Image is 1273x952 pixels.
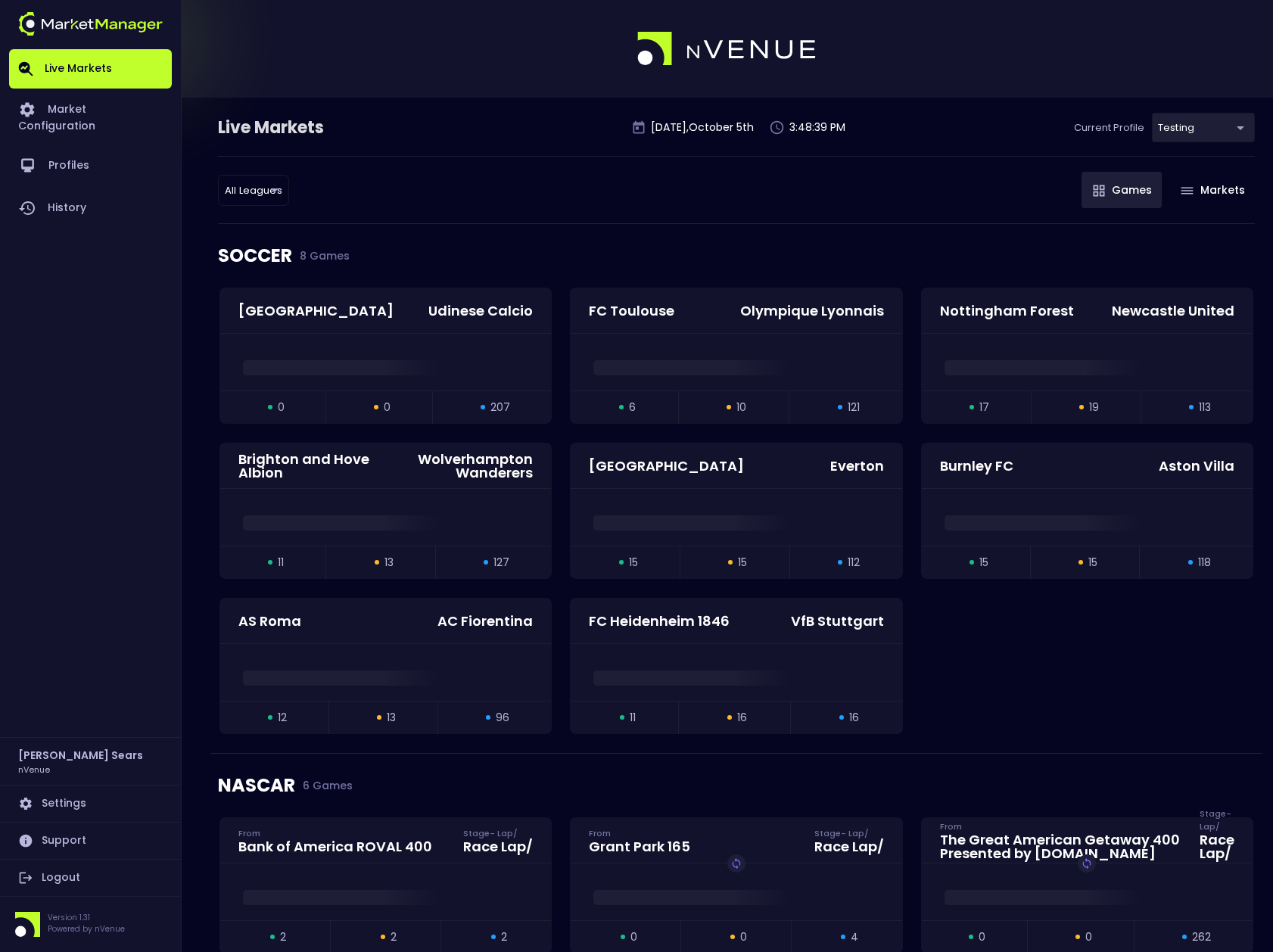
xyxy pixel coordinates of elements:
[238,304,394,318] div: [GEOGRAPHIC_DATA]
[1152,113,1255,142] div: testing
[496,710,509,726] span: 96
[589,459,744,473] div: [GEOGRAPHIC_DATA]
[589,827,690,839] div: From
[218,224,1255,288] div: SOCCER
[791,614,884,628] div: VfB Stuttgart
[391,929,397,945] span: 2
[490,400,510,415] span: 207
[384,555,394,571] span: 13
[630,710,636,726] span: 11
[1192,929,1211,945] span: 262
[589,614,730,628] div: FC Heidenheim 1846
[848,555,860,571] span: 112
[218,175,289,206] div: testing
[9,912,172,937] div: Version 1.31Powered by nVenue
[501,929,507,945] span: 2
[1085,929,1092,945] span: 0
[1112,304,1234,318] div: Newcastle United
[1181,187,1194,194] img: gameIcon
[463,840,533,854] div: Race Lap /
[437,614,533,628] div: AC Fiorentina
[814,840,884,854] div: Race Lap /
[292,250,350,262] span: 8 Games
[238,453,370,480] div: Brighton and Hove Albion
[1082,172,1162,208] button: Games
[814,827,884,839] div: Stage - Lap /
[849,710,859,726] span: 16
[9,786,172,822] a: Settings
[1200,820,1234,832] div: Stage - Lap /
[979,400,989,415] span: 17
[9,145,172,187] a: Profiles
[218,116,403,140] div: Live Markets
[589,840,690,854] div: Grant Park 165
[238,840,432,854] div: Bank of America ROVAL 400
[278,710,287,726] span: 12
[280,929,286,945] span: 2
[9,187,172,229] a: History
[738,555,747,571] span: 15
[737,710,747,726] span: 16
[9,860,172,896] a: Logout
[940,820,1181,832] div: From
[295,779,353,792] span: 6 Games
[629,555,638,571] span: 15
[740,304,884,318] div: Olympique Lyonnais
[1093,185,1105,197] img: gameIcon
[18,764,50,775] h3: nVenue
[278,555,284,571] span: 11
[278,400,285,415] span: 0
[589,304,674,318] div: FC Toulouse
[48,912,125,923] p: Version 1.31
[1159,459,1234,473] div: Aston Villa
[9,49,172,89] a: Live Markets
[736,400,746,415] span: 10
[9,89,172,145] a: Market Configuration
[238,614,301,628] div: AS Roma
[387,710,396,726] span: 13
[730,857,742,870] img: replayImg
[493,555,509,571] span: 127
[428,304,533,318] div: Udinese Calcio
[830,459,884,473] div: Everton
[9,823,172,859] a: Support
[218,754,1255,817] div: NASCAR
[1074,120,1144,135] p: Current Profile
[789,120,845,135] p: 3:48:39 PM
[848,400,860,415] span: 121
[979,555,988,571] span: 15
[48,923,125,935] p: Powered by nVenue
[940,833,1181,860] div: The Great American Getaway 400 Presented by [DOMAIN_NAME]
[18,12,163,36] img: logo
[940,459,1013,473] div: Burnley FC
[637,32,817,67] img: logo
[1200,833,1234,860] div: Race Lap /
[740,929,747,945] span: 0
[1199,400,1211,415] span: 113
[1088,555,1097,571] span: 15
[1081,857,1093,870] img: replayImg
[851,929,858,945] span: 4
[1198,555,1211,571] span: 118
[463,827,533,839] div: Stage - Lap /
[940,304,1074,318] div: Nottingham Forest
[388,453,533,480] div: Wolverhampton Wanderers
[979,929,985,945] span: 0
[1169,172,1255,208] button: Markets
[630,929,637,945] span: 0
[1089,400,1099,415] span: 19
[651,120,754,135] p: [DATE] , October 5 th
[629,400,636,415] span: 6
[238,827,432,839] div: From
[18,747,143,764] h2: [PERSON_NAME] Sears
[384,400,391,415] span: 0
